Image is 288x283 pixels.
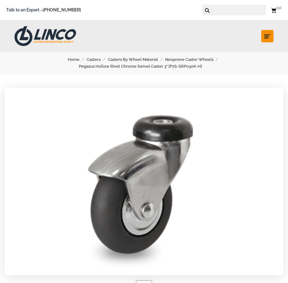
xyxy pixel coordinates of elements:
[277,6,281,10] span: 0
[6,6,81,14] span: Talk to an Expert –
[271,6,282,14] a: 0
[77,88,211,273] img: Pegasus Hollow Rivet Chrome Swivel Caster 3" [P7S-SRP030K-H]
[108,56,165,63] a: Casters By Wheel Material
[212,5,266,15] input: Search
[14,26,76,46] img: LINCO CASTERS & INDUSTRIAL SUPPLY
[79,63,209,70] a: Pegasus Hollow Rivet Chrome Swivel Caster 3" [P7S-SRP030K-H]
[165,56,221,63] a: Neoprene Caster Wheels
[43,7,81,12] a: [PHONE_NUMBER]
[87,56,108,63] a: Casters
[68,56,87,63] a: Home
